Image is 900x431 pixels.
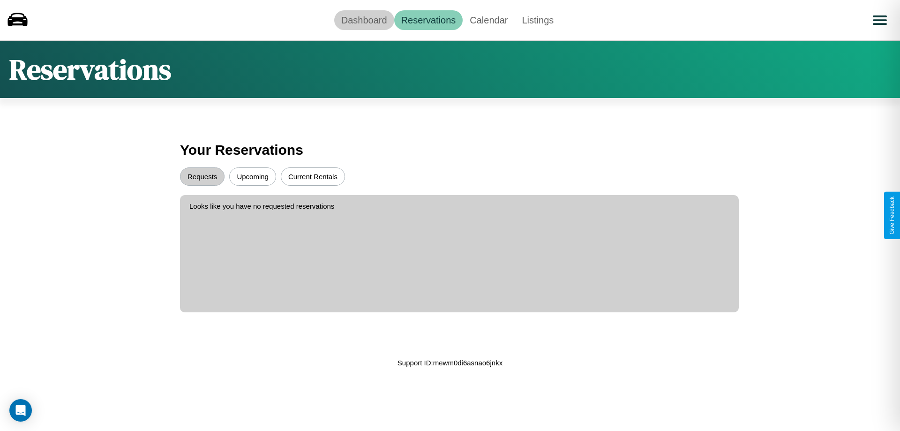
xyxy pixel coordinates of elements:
[9,50,171,89] h1: Reservations
[394,10,463,30] a: Reservations
[463,10,515,30] a: Calendar
[229,167,276,186] button: Upcoming
[180,167,225,186] button: Requests
[189,200,729,212] p: Looks like you have no requested reservations
[281,167,345,186] button: Current Rentals
[515,10,561,30] a: Listings
[397,356,502,369] p: Support ID: mewm0di6asnao6jnkx
[867,7,893,33] button: Open menu
[334,10,394,30] a: Dashboard
[889,197,895,234] div: Give Feedback
[180,137,720,163] h3: Your Reservations
[9,399,32,422] div: Open Intercom Messenger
